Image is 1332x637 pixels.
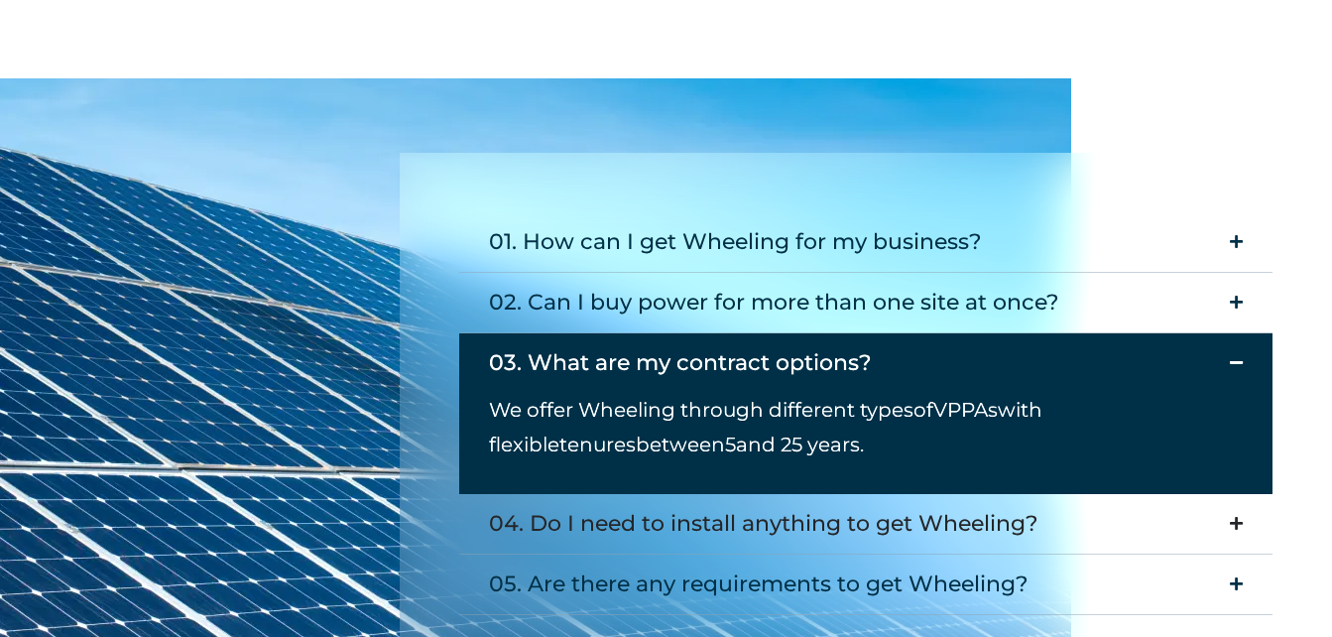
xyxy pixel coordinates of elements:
summary: 02. Can I buy power for more than one site at once? [459,273,1272,333]
summary: 05. Are there any requirements to get Wheeling? [459,555,1272,615]
span: We offer Wheeling through [489,398,764,422]
div: 05. Are there any requirements to get Wheeling? [489,565,1029,604]
div: 02. Can I buy power for more than one site at once? [489,283,1059,322]
div: 03. What are my contract options? [489,343,872,383]
span: different types [769,398,913,422]
summary: 01. How can I get Wheeling for my business? [459,212,1272,273]
div: 04. Do I need to install anything to get Wheeling? [489,504,1038,544]
summary: 04. Do I need to install anything to get Wheeling? [459,494,1272,555]
span: with flexible [489,398,1042,456]
span: VPPA [933,398,988,422]
div: 01. How can I get Wheeling for my business? [489,222,982,262]
span: s [988,398,998,422]
span: of [913,398,933,422]
span: tenures [559,433,636,456]
summary: 03. What are my contract options? [459,333,1272,393]
span: and 25 years. [736,433,864,456]
div: Accordion. Open links with Enter or Space, close with Escape, and navigate with Arrow Keys [459,212,1272,615]
span: 5 [725,433,736,456]
span: between [636,433,725,456]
